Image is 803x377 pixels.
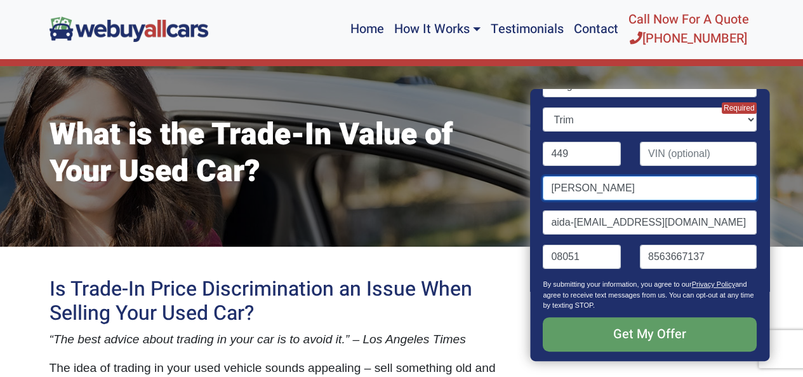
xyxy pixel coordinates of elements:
input: Phone [640,245,757,269]
form: Contact form [543,39,757,372]
a: Home [345,5,388,53]
img: We Buy All Cars in NJ logo [50,17,208,41]
a: Contact [569,5,623,53]
span: Required [722,102,757,114]
h1: What is the Trade-In Value of Your Used Car? [50,117,513,190]
span: e best advice about trading in your car is to avoid it.” – Los Angeles Times [67,332,465,346]
input: Get My Offer [543,317,757,352]
h2: Is Trade-In Price Discrimination an Issue When Selling Your Used Car? [50,277,513,326]
span: “Th [50,332,68,346]
input: Zip code [543,245,621,269]
input: Email [543,210,757,235]
a: Call Now For A Quote[PHONE_NUMBER] [623,5,754,53]
a: Privacy Policy [692,280,735,288]
input: Mileage [543,142,621,166]
a: How It Works [388,5,485,53]
input: VIN (optional) [640,142,757,166]
a: Testimonials [486,5,569,53]
p: By submitting your information, you agree to our and agree to receive text messages from us. You ... [543,279,757,317]
input: Name [543,176,757,200]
